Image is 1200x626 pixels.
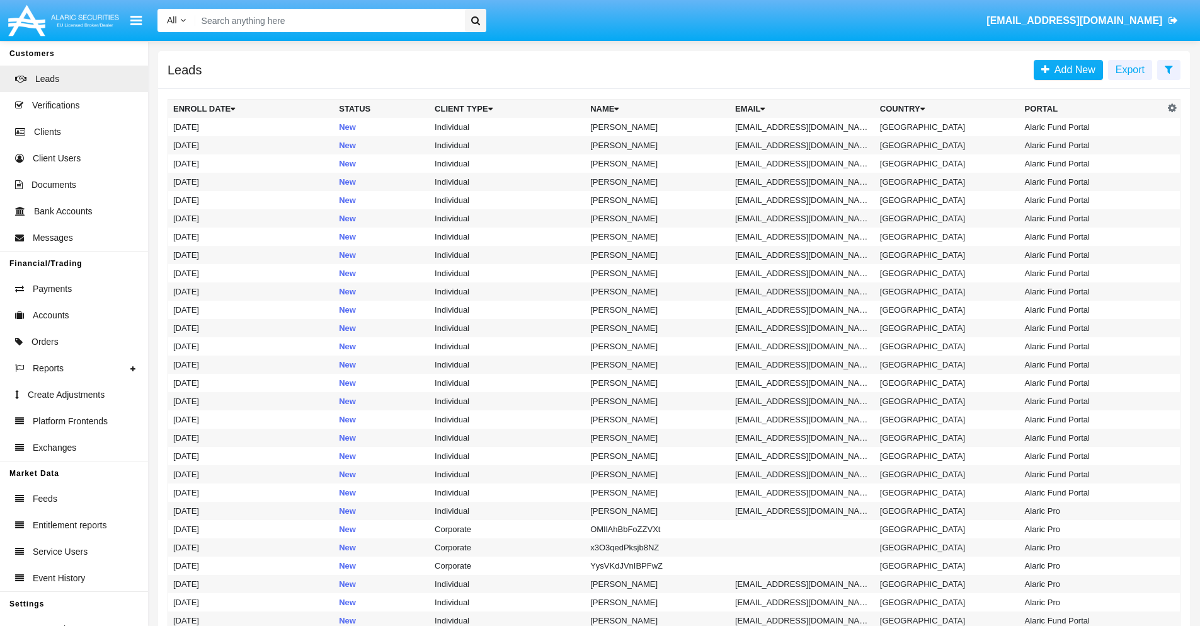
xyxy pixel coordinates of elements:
td: OMIlAhBbFoZZVXt [585,520,730,538]
td: [EMAIL_ADDRESS][DOMAIN_NAME] [730,282,875,301]
td: [PERSON_NAME] [585,173,730,191]
td: [GEOGRAPHIC_DATA] [875,191,1020,209]
td: New [334,392,430,410]
td: Individual [430,191,585,209]
td: [EMAIL_ADDRESS][DOMAIN_NAME] [730,246,875,264]
td: [PERSON_NAME] [585,337,730,356]
td: [PERSON_NAME] [585,118,730,136]
td: New [334,429,430,447]
h5: Leads [168,65,202,75]
td: Corporate [430,538,585,557]
th: Country [875,100,1020,119]
td: [GEOGRAPHIC_DATA] [875,484,1020,502]
td: [EMAIL_ADDRESS][DOMAIN_NAME] [730,502,875,520]
td: [GEOGRAPHIC_DATA] [875,319,1020,337]
td: [GEOGRAPHIC_DATA] [875,392,1020,410]
span: Create Adjustments [28,388,105,402]
td: [GEOGRAPHIC_DATA] [875,228,1020,246]
td: [DATE] [168,374,334,392]
td: [GEOGRAPHIC_DATA] [875,538,1020,557]
span: Accounts [33,309,69,322]
td: Alaric Fund Portal [1020,209,1165,228]
td: [DATE] [168,319,334,337]
td: Alaric Fund Portal [1020,337,1165,356]
td: Individual [430,429,585,447]
td: [DATE] [168,593,334,612]
td: [GEOGRAPHIC_DATA] [875,465,1020,484]
td: New [334,118,430,136]
td: [GEOGRAPHIC_DATA] [875,356,1020,374]
a: [EMAIL_ADDRESS][DOMAIN_NAME] [981,3,1184,38]
td: [DATE] [168,465,334,484]
td: [PERSON_NAME] [585,209,730,228]
td: New [334,136,430,154]
span: Leads [35,72,59,86]
td: Individual [430,173,585,191]
td: [GEOGRAPHIC_DATA] [875,301,1020,319]
td: New [334,502,430,520]
td: Individual [430,136,585,154]
td: [PERSON_NAME] [585,191,730,209]
span: Documents [31,178,76,192]
td: [EMAIL_ADDRESS][DOMAIN_NAME] [730,356,875,374]
td: Individual [430,484,585,502]
td: Individual [430,209,585,228]
td: [GEOGRAPHIC_DATA] [875,209,1020,228]
td: New [334,520,430,538]
td: [PERSON_NAME] [585,136,730,154]
td: [GEOGRAPHIC_DATA] [875,118,1020,136]
td: [PERSON_NAME] [585,246,730,264]
td: [PERSON_NAME] [585,392,730,410]
th: Enroll Date [168,100,334,119]
td: Individual [430,264,585,282]
td: [PERSON_NAME] [585,264,730,282]
td: New [334,575,430,593]
td: [DATE] [168,484,334,502]
td: Individual [430,575,585,593]
td: [DATE] [168,538,334,557]
td: [DATE] [168,520,334,538]
span: Platform Frontends [33,415,108,428]
td: x3O3qedPksjb8NZ [585,538,730,557]
td: Alaric Pro [1020,520,1165,538]
td: New [334,374,430,392]
td: [GEOGRAPHIC_DATA] [875,429,1020,447]
td: [EMAIL_ADDRESS][DOMAIN_NAME] [730,392,875,410]
td: New [334,154,430,173]
td: Alaric Fund Portal [1020,429,1165,447]
td: Alaric Fund Portal [1020,136,1165,154]
td: New [334,301,430,319]
td: [GEOGRAPHIC_DATA] [875,557,1020,575]
td: New [334,356,430,374]
img: Logo image [6,2,121,39]
td: New [334,465,430,484]
td: Individual [430,154,585,173]
td: [DATE] [168,264,334,282]
span: Export [1116,64,1145,75]
td: [PERSON_NAME] [585,301,730,319]
td: [EMAIL_ADDRESS][DOMAIN_NAME] [730,465,875,484]
td: Alaric Pro [1020,502,1165,520]
td: [DATE] [168,337,334,356]
td: [PERSON_NAME] [585,447,730,465]
td: Alaric Fund Portal [1020,356,1165,374]
td: [DATE] [168,136,334,154]
td: Alaric Pro [1020,557,1165,575]
td: [DATE] [168,118,334,136]
td: [DATE] [168,209,334,228]
th: Status [334,100,430,119]
span: Entitlement reports [33,519,107,532]
td: [GEOGRAPHIC_DATA] [875,575,1020,593]
td: Alaric Fund Portal [1020,484,1165,502]
input: Search [195,9,460,32]
td: [EMAIL_ADDRESS][DOMAIN_NAME] [730,575,875,593]
td: [DATE] [168,228,334,246]
td: Alaric Fund Portal [1020,465,1165,484]
span: Payments [33,282,72,296]
span: [EMAIL_ADDRESS][DOMAIN_NAME] [986,15,1162,26]
td: New [334,410,430,429]
td: New [334,209,430,228]
td: [PERSON_NAME] [585,502,730,520]
td: [EMAIL_ADDRESS][DOMAIN_NAME] [730,209,875,228]
span: Client Users [33,152,81,165]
